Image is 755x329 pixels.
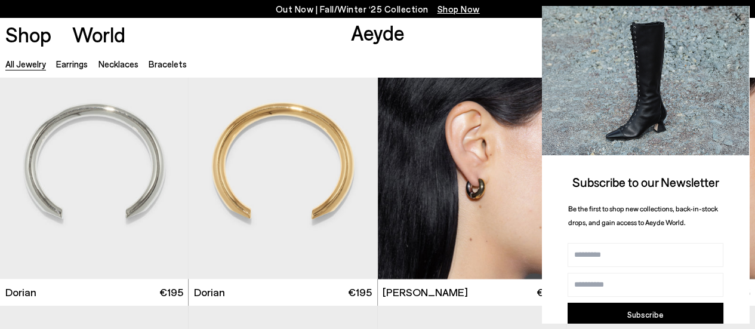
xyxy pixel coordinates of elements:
[542,6,749,155] img: 2a6287a1333c9a56320fd6e7b3c4a9a9.jpg
[189,42,377,279] img: Dorian 18kt Gold-Plated Cuff Bracelet
[350,20,404,45] a: Aeyde
[378,42,566,279] a: Next slide Previous slide
[5,285,36,300] span: Dorian
[537,285,560,300] span: €145
[194,285,225,300] span: Dorian
[149,59,187,69] a: Bracelets
[72,24,125,45] a: World
[572,174,719,189] span: Subscribe to our Newsletter
[437,4,480,14] span: Navigate to /collections/new-in
[383,285,468,300] span: [PERSON_NAME]
[378,42,566,279] img: Laurie Small 18kt Gold and Palladium-Plated Hoop Earrings
[378,279,566,306] a: [PERSON_NAME] €145
[189,279,377,306] a: Dorian €195
[159,285,183,300] span: €195
[98,59,138,69] a: Necklaces
[5,59,46,69] a: All Jewelry
[378,42,566,279] div: 3 / 4
[348,285,372,300] span: €195
[568,204,718,226] span: Be the first to shop new collections, back-in-stock drops, and gain access to Aeyde World.
[276,2,480,17] p: Out Now | Fall/Winter ‘25 Collection
[56,59,88,69] a: Earrings
[5,24,51,45] a: Shop
[568,303,723,327] button: Subscribe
